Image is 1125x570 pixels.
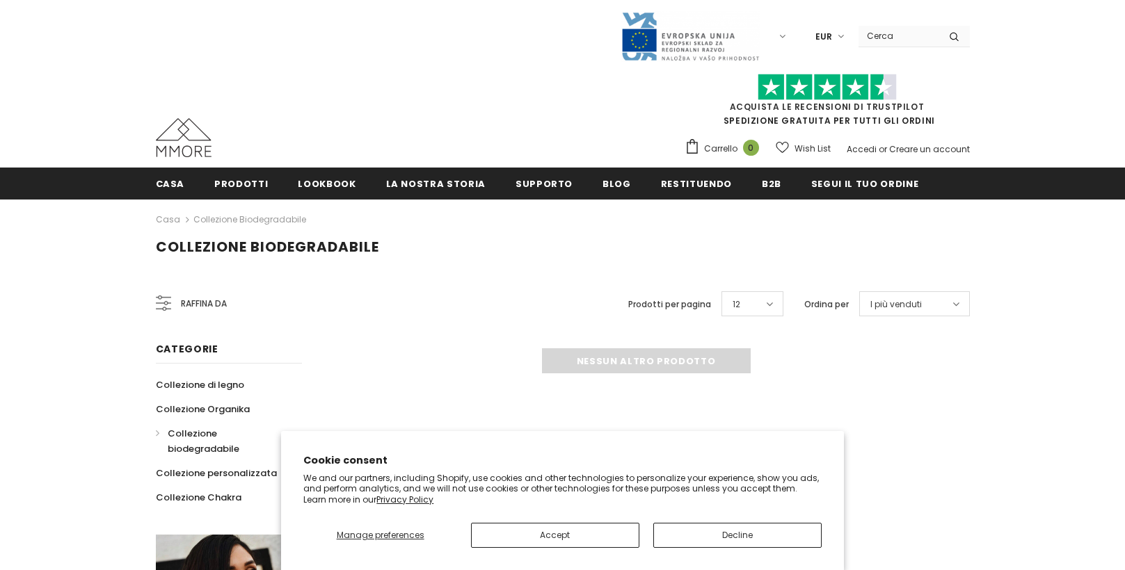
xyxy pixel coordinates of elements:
[298,177,356,190] span: Lookbook
[386,177,486,190] span: La nostra storia
[762,168,781,199] a: B2B
[156,118,212,157] img: Casi MMORE
[811,177,918,190] span: Segui il tuo ordine
[815,30,832,44] span: EUR
[859,26,939,46] input: Search Site
[156,211,180,228] a: Casa
[811,168,918,199] a: Segui il tuo ordine
[733,298,740,311] span: 12
[156,491,241,504] span: Collezione Chakra
[762,177,781,190] span: B2B
[516,177,573,190] span: supporto
[516,168,573,199] a: supporto
[214,177,268,190] span: Prodotti
[704,142,737,156] span: Carrello
[181,296,227,311] span: Raffina da
[879,143,887,155] span: or
[653,523,822,548] button: Decline
[621,11,760,62] img: Javni Razpis
[156,485,241,510] a: Collezione Chakra
[776,136,831,161] a: Wish List
[685,138,766,159] a: Carrello 0
[156,177,185,190] span: Casa
[156,402,250,416] span: Collezione Organika
[758,74,897,101] img: Fidati di Pilot Stars
[804,298,849,311] label: Ordina per
[156,237,379,256] span: Collezione biodegradabile
[386,168,486,199] a: La nostra storia
[303,523,457,548] button: Manage preferences
[621,30,760,42] a: Javni Razpis
[603,168,631,199] a: Blog
[168,427,239,455] span: Collezione biodegradabile
[156,342,218,356] span: Categorie
[870,298,922,311] span: I più venduti
[156,397,250,421] a: Collezione Organika
[889,143,970,155] a: Creare un account
[661,177,732,190] span: Restituendo
[156,373,244,397] a: Collezione di legno
[795,142,831,156] span: Wish List
[743,140,759,156] span: 0
[303,473,822,505] p: We and our partners, including Shopify, use cookies and other technologies to personalize your ex...
[298,168,356,199] a: Lookbook
[603,177,631,190] span: Blog
[847,143,877,155] a: Accedi
[156,378,244,391] span: Collezione di legno
[730,101,925,113] a: Acquista le recensioni di TrustPilot
[156,461,277,485] a: Collezione personalizzata
[376,494,433,505] a: Privacy Policy
[661,168,732,199] a: Restituendo
[628,298,711,311] label: Prodotti per pagina
[156,168,185,199] a: Casa
[214,168,268,199] a: Prodotti
[156,466,277,480] span: Collezione personalizzata
[471,523,639,548] button: Accept
[193,213,306,225] a: Collezione biodegradabile
[685,80,970,127] span: SPEDIZIONE GRATUITA PER TUTTI GLI ORDINI
[337,529,424,541] span: Manage preferences
[156,421,287,461] a: Collezione biodegradabile
[303,453,822,468] h2: Cookie consent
